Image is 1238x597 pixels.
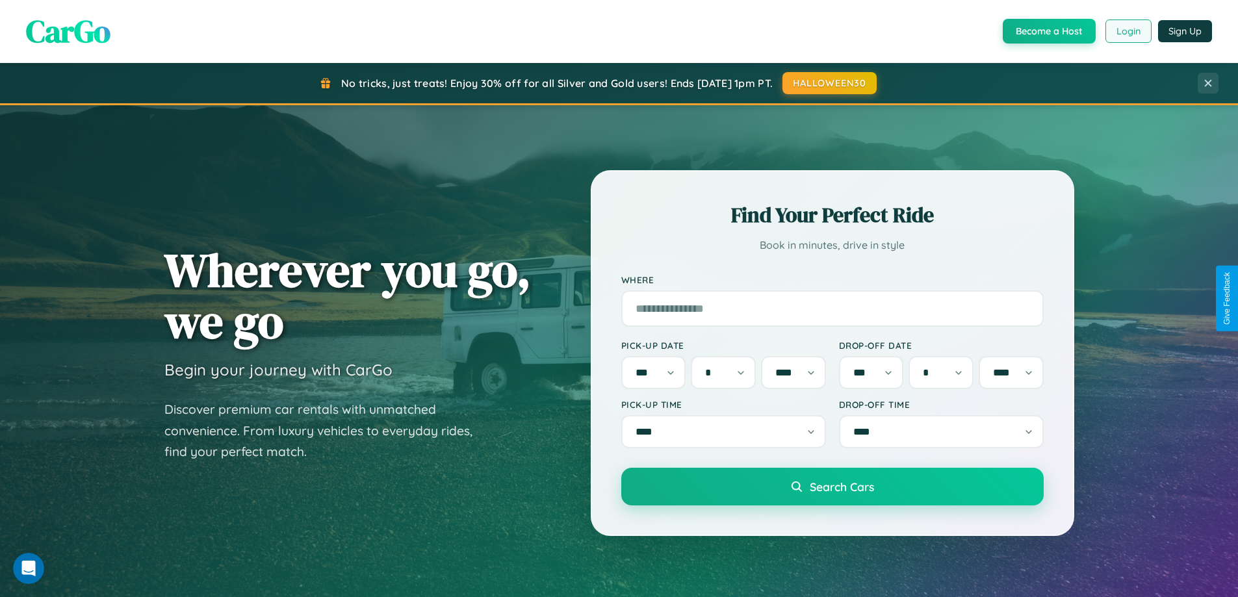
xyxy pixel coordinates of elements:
[621,201,1044,229] h2: Find Your Perfect Ride
[1222,272,1232,325] div: Give Feedback
[621,236,1044,255] p: Book in minutes, drive in style
[621,274,1044,285] label: Where
[621,340,826,351] label: Pick-up Date
[164,360,393,379] h3: Begin your journey with CarGo
[13,553,44,584] iframe: Intercom live chat
[839,399,1044,410] label: Drop-off Time
[782,72,877,94] button: HALLOWEEN30
[26,10,110,53] span: CarGo
[621,468,1044,505] button: Search Cars
[621,399,826,410] label: Pick-up Time
[341,77,773,90] span: No tricks, just treats! Enjoy 30% off for all Silver and Gold users! Ends [DATE] 1pm PT.
[810,479,874,494] span: Search Cars
[1003,19,1096,44] button: Become a Host
[164,399,489,463] p: Discover premium car rentals with unmatched convenience. From luxury vehicles to everyday rides, ...
[839,340,1044,351] label: Drop-off Date
[1158,20,1212,42] button: Sign Up
[1105,19,1152,43] button: Login
[164,244,531,347] h1: Wherever you go, we go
